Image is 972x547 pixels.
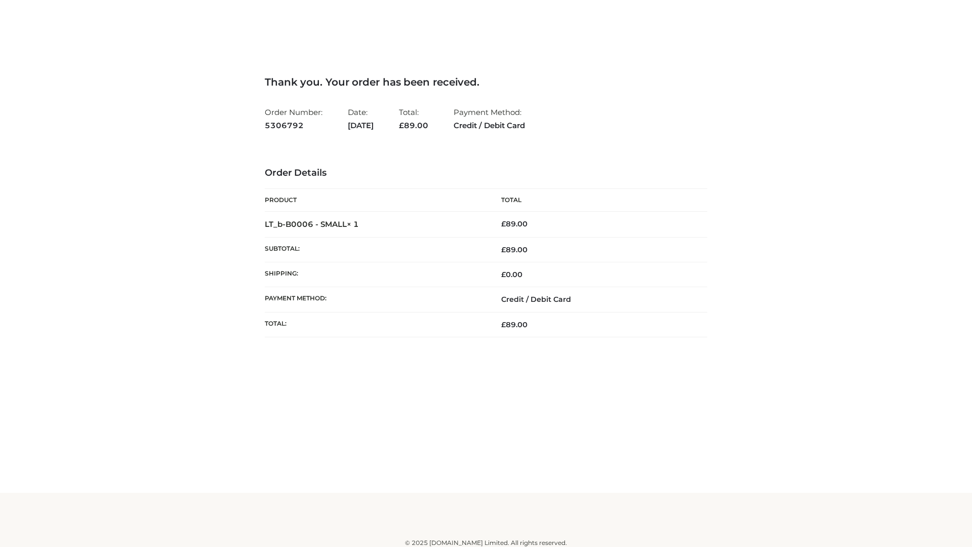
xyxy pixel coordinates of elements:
span: £ [501,245,506,254]
strong: 5306792 [265,119,322,132]
h3: Thank you. Your order has been received. [265,76,707,88]
strong: [DATE] [348,119,374,132]
span: 89.00 [501,245,528,254]
span: £ [501,219,506,228]
span: 89.00 [501,320,528,329]
span: £ [501,320,506,329]
th: Payment method: [265,287,486,312]
span: 89.00 [399,121,428,130]
td: Credit / Debit Card [486,287,707,312]
th: Product [265,189,486,212]
li: Payment Method: [454,103,525,134]
li: Order Number: [265,103,322,134]
span: £ [399,121,404,130]
th: Subtotal: [265,237,486,262]
h3: Order Details [265,168,707,179]
th: Total [486,189,707,212]
strong: LT_b-B0006 - SMALL [265,219,359,229]
span: £ [501,270,506,279]
strong: × 1 [347,219,359,229]
strong: Credit / Debit Card [454,119,525,132]
li: Total: [399,103,428,134]
th: Total: [265,312,486,337]
bdi: 89.00 [501,219,528,228]
th: Shipping: [265,262,486,287]
li: Date: [348,103,374,134]
bdi: 0.00 [501,270,522,279]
